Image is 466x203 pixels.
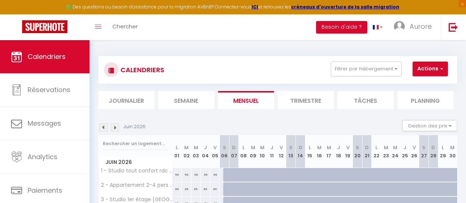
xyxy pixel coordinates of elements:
th: 19 [343,135,353,168]
th: 05 [210,135,220,168]
abbr: M [450,144,455,151]
th: 23 [381,135,391,168]
abbr: L [309,144,311,151]
th: 25 [400,135,410,168]
div: 55 [172,168,182,182]
span: Messages [28,119,61,128]
div: 65 [182,182,191,196]
th: 08 [239,135,248,168]
th: 17 [324,135,334,168]
abbr: S [223,144,226,151]
span: Aurore [410,22,432,31]
abbr: M [184,144,189,151]
abbr: V [213,144,217,151]
li: Journalier [98,91,154,109]
li: Tâches [337,91,393,109]
abbr: V [346,144,350,151]
p: Juin 2026 [123,123,146,130]
li: Semaine [158,91,214,109]
th: 16 [315,135,324,168]
a: créneaux d'ouverture de la salle migration [291,4,399,10]
span: 1 - Studio tout confort rdc Châlons en [GEOGRAPHIC_DATA] [100,168,174,174]
th: 21 [362,135,372,168]
th: 02 [182,135,191,168]
abbr: D [232,144,236,151]
th: 01 [172,135,182,168]
span: Chercher [112,22,138,30]
th: 10 [258,135,267,168]
abbr: M [317,144,322,151]
th: 13 [286,135,296,168]
abbr: J [337,144,340,151]
li: Mensuel [218,91,274,109]
img: ... [394,21,405,32]
abbr: M [194,144,198,151]
th: 04 [201,135,210,168]
th: 03 [191,135,201,168]
span: Calendriers [28,52,66,61]
div: 65 [191,182,201,196]
abbr: L [442,144,444,151]
abbr: D [299,144,302,151]
th: 15 [305,135,315,168]
th: 06 [220,135,229,168]
img: logout [449,22,458,32]
th: 30 [448,135,457,168]
div: 55 [191,168,201,182]
th: 24 [390,135,400,168]
div: 55 [201,168,210,182]
th: 29 [438,135,448,168]
span: Paiements [28,186,62,195]
abbr: L [176,144,178,151]
span: Juin 2026 [99,157,172,168]
th: 26 [410,135,419,168]
abbr: L [242,144,245,151]
span: 2 - Appartement 2-4 pers CV Châlons en [GEOGRAPHIC_DATA] [100,182,174,188]
abbr: J [403,144,406,151]
li: Trimestre [278,91,334,109]
div: 55 [210,168,220,182]
th: 12 [277,135,286,168]
div: 55 [182,168,191,182]
th: 22 [372,135,381,168]
a: ICI [252,4,258,10]
abbr: M [260,144,264,151]
button: Gestion des prix [402,120,457,131]
div: 65 [201,182,210,196]
abbr: S [356,144,359,151]
abbr: V [280,144,283,151]
span: Analytics [28,152,57,161]
img: Super Booking [22,20,67,33]
abbr: L [375,144,378,151]
span: Réservations [28,85,70,94]
abbr: S [422,144,425,151]
th: 09 [248,135,258,168]
th: 18 [334,135,343,168]
button: Besoin d'aide ? [316,21,367,34]
a: Chercher [107,14,143,40]
button: Actions [413,62,448,76]
abbr: M [327,144,331,151]
div: 65 [172,182,182,196]
div: 65 [210,182,220,196]
input: Rechercher un logement... [103,137,168,150]
th: 27 [419,135,429,168]
abbr: M [393,144,397,151]
th: 28 [429,135,438,168]
li: Planning [397,91,453,109]
a: ... Aurore [388,14,441,40]
h3: CALENDRIERS [119,62,164,78]
abbr: J [270,144,273,151]
th: 20 [353,135,362,168]
abbr: M [384,144,388,151]
span: 3 - Studio 1er étage [GEOGRAPHIC_DATA] en [GEOGRAPHIC_DATA] [100,197,174,202]
abbr: D [365,144,369,151]
abbr: S [289,144,292,151]
th: 07 [229,135,239,168]
abbr: D [431,144,435,151]
abbr: J [204,144,207,151]
abbr: V [413,144,416,151]
th: 11 [267,135,277,168]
